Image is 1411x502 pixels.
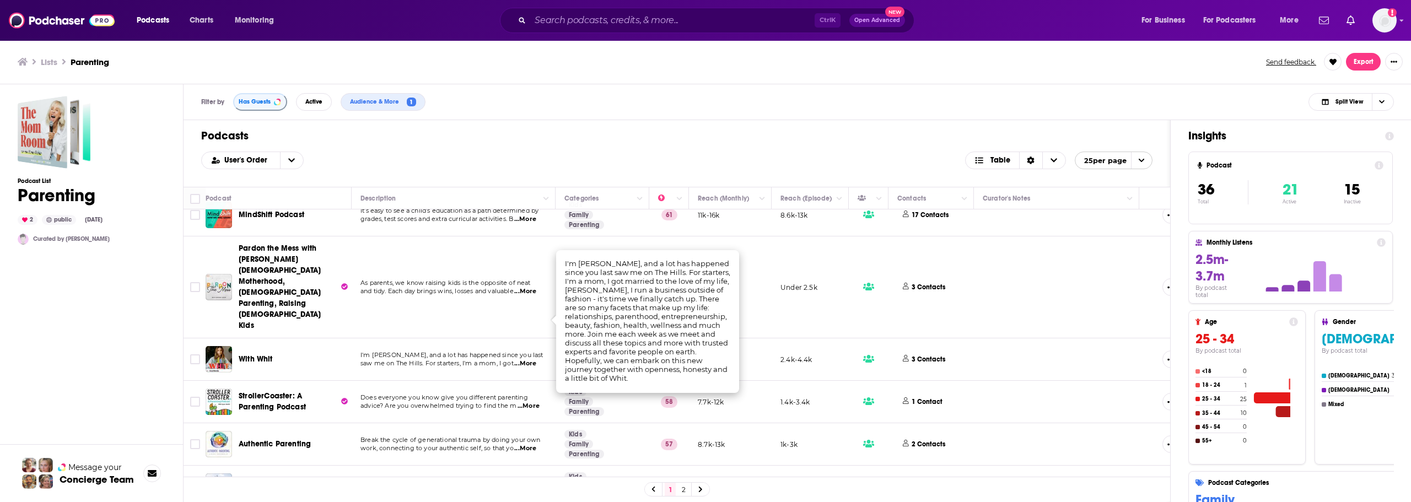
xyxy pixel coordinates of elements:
img: Jon Profile [22,474,36,489]
span: Message your [68,462,122,473]
h4: 10 [1241,409,1247,417]
h4: 18 - 24 [1202,382,1242,388]
h2: Choose List sort [201,152,304,169]
a: StrollerCoaster: A Parenting Podcast [239,391,348,413]
span: 36 [1198,180,1214,199]
button: Open AdvancedNew [849,14,905,27]
h1: Podcasts [201,129,1153,143]
p: Under 2.5k [780,283,817,292]
span: Toggle select row [190,210,200,220]
span: User's Order [224,156,271,164]
h4: 55+ [1202,438,1241,444]
span: ...More [514,444,536,453]
button: Active [296,93,332,111]
button: Column Actions [673,192,686,205]
button: Has Guests [233,93,287,111]
a: Family [564,440,593,449]
button: Column Actions [633,192,647,205]
p: 58 [661,396,677,407]
img: MindShift Podcast [206,202,232,228]
a: Parenting [18,96,90,169]
h4: Podcast Categories [1208,479,1411,487]
p: 1.4k-3.4k [780,397,810,407]
a: Parenting [564,220,604,229]
a: StrollerCoaster: A Parenting Podcast [206,388,232,415]
button: 3 Contacts [897,243,954,331]
span: Monitoring [235,13,274,28]
button: Choose View [965,152,1066,169]
span: Break the cycle of generational trauma by doing your own [360,436,541,444]
div: Reach (Episode) [780,192,832,205]
h3: Podcast List [18,177,110,185]
span: Toggle select row [190,397,200,407]
a: 2 [678,483,689,496]
input: Search podcasts, credits, & more... [530,12,815,29]
a: Pardon the Mess with Courtney DeFeo - Christian Motherhood, Biblical Parenting, Raising Christian... [206,274,232,300]
span: Pardon the Mess with [PERSON_NAME][DEMOGRAPHIC_DATA] Motherhood, [DEMOGRAPHIC_DATA] Parenting, Ra... [239,244,321,330]
span: Logged in as DrRosina [1372,8,1397,33]
span: saw me on The Hills. For starters, I'm a mom, I got [360,359,514,367]
p: 57 [661,439,677,450]
h4: 34 [1392,372,1399,379]
button: open menu [129,12,184,29]
img: With Whit [206,346,232,373]
a: Parenting [564,450,604,458]
h3: Concierge Team [60,474,134,485]
h4: [DEMOGRAPHIC_DATA] [1328,373,1390,379]
h4: 45 - 54 [1202,424,1241,430]
span: I'm [PERSON_NAME], and a lot has happened since you last saw me on The Hills. For starters, I'm a... [565,259,730,382]
span: MindShift Podcast [239,210,304,219]
span: Table [990,156,1010,164]
h1: Parenting [18,185,110,206]
button: Choose View [1308,93,1394,111]
span: Audience & More [350,99,403,105]
button: Show More Button [1385,53,1403,71]
a: MindShift Podcast [239,209,304,220]
a: Show notifications dropdown [1315,11,1333,30]
a: Show notifications dropdown [1342,11,1359,30]
button: open menu [1196,12,1272,29]
p: 7.7k-12k [698,397,724,407]
button: open menu [1134,12,1199,29]
button: Column Actions [833,192,846,205]
img: mmullin [18,234,29,245]
div: 2 [18,215,37,225]
div: Contacts [897,192,926,205]
button: Column Actions [756,192,769,205]
h4: Age [1205,318,1285,326]
span: Charts [190,13,213,28]
svg: Add a profile image [1388,8,1397,17]
h4: 0 [1243,368,1247,375]
button: Show More Button [1162,278,1180,296]
button: 1 Contact [897,387,951,416]
h4: 25 - 34 [1202,396,1238,402]
p: Inactive [1344,199,1361,204]
a: Lists [41,57,57,67]
span: and tidy. Each day brings wins, losses and valuable [360,287,514,295]
button: Send feedback. [1263,57,1320,67]
a: Authentic Parenting [239,439,311,450]
span: New [885,7,905,17]
span: Authentic Parenting [239,439,311,449]
span: StrollerCoaster: A Parenting Podcast [239,391,306,412]
h4: 0 [1243,423,1247,430]
img: Authentic Parenting [206,431,232,457]
span: 21 [1283,180,1299,199]
button: open menu [1075,152,1153,169]
button: Show profile menu [1372,8,1397,33]
img: Podchaser - Follow, Share and Rate Podcasts [9,10,115,31]
p: 1k-3k [780,440,798,449]
p: 1 Contact [912,397,943,407]
div: Podcast [206,192,231,205]
button: open menu [202,156,280,164]
h4: 1 [1245,382,1247,389]
a: Kids [564,430,586,439]
h4: 0 [1243,437,1247,444]
div: Description [360,192,396,205]
div: Curator's Notes [983,192,1030,205]
img: Jules Profile [39,458,53,472]
span: Split View [1335,99,1363,105]
button: open menu [280,152,303,169]
img: Barbara Profile [39,474,53,489]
